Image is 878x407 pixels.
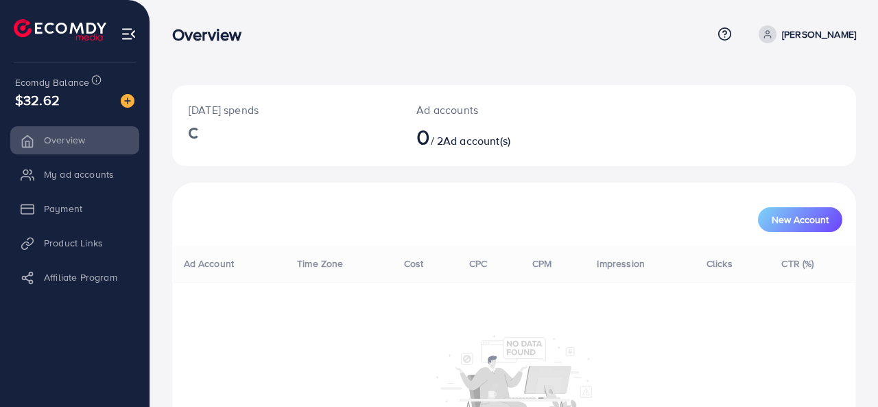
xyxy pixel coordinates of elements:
h3: Overview [172,25,252,45]
img: logo [14,19,106,40]
h2: / 2 [416,124,554,150]
a: [PERSON_NAME] [753,25,856,43]
span: Ad account(s) [443,133,510,148]
span: New Account [772,215,829,224]
img: menu [121,26,137,42]
span: Ecomdy Balance [15,75,89,89]
span: 0 [416,121,430,152]
p: [DATE] spends [189,102,383,118]
img: image [121,94,134,108]
p: Ad accounts [416,102,554,118]
button: New Account [758,207,842,232]
span: $32.62 [15,90,60,110]
p: [PERSON_NAME] [782,26,856,43]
